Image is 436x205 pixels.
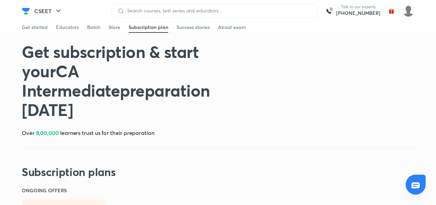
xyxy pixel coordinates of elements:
[87,24,100,31] div: Batch
[22,24,48,31] div: Get started
[22,187,67,194] h6: ONGOING OFFERS
[22,22,48,33] a: Get started
[22,7,30,15] img: Company Logo
[402,5,414,17] img: adnan
[87,22,100,33] a: Batch
[129,22,168,33] a: Subscription plan
[22,165,115,179] h2: Subscription plans
[336,4,380,10] p: Talk to our experts
[129,24,168,31] div: Subscription plan
[218,22,246,33] a: About exam
[56,22,79,33] a: Educators
[22,42,257,119] h1: Get subscription & start your CA Intermediate preparation [DATE]
[30,4,67,18] button: CSEET
[386,6,397,17] img: avatar
[336,10,380,17] a: [PHONE_NUMBER]
[56,24,79,31] div: Educators
[108,24,120,31] div: Store
[177,24,210,31] div: Success stories
[124,8,311,13] input: Search courses, test series and educators
[22,129,154,137] h5: Over learners trust us for their preparation
[177,22,210,33] a: Success stories
[322,4,336,18] img: call-us
[36,129,59,136] span: 8,00,000
[108,22,120,33] a: Store
[218,24,246,31] div: About exam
